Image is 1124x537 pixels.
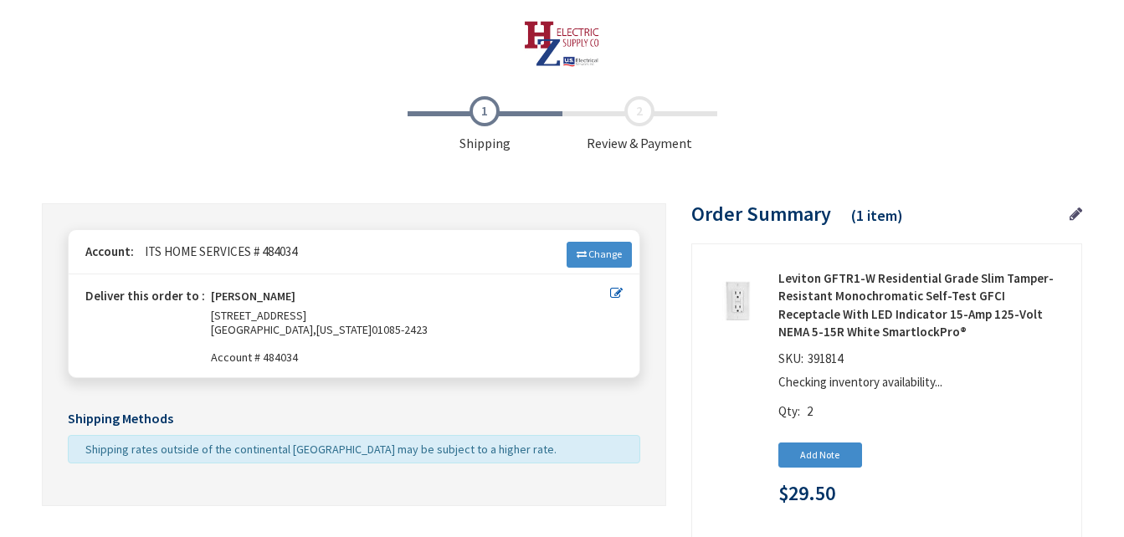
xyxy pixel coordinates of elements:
div: SKU: [778,350,847,373]
span: Account # 484034 [211,350,610,365]
span: Order Summary [691,201,831,227]
strong: Leviton GFTR1-W Residential Grade Slim Tamper-Resistant Monochromatic Self-Test GFCI Receptacle W... [778,269,1069,341]
strong: [PERSON_NAME] [211,289,295,309]
span: [GEOGRAPHIC_DATA], [211,322,316,337]
span: Shipping rates outside of the continental [GEOGRAPHIC_DATA] may be subject to a higher rate. [85,442,557,457]
strong: Account: [85,243,134,259]
a: Change [567,242,632,267]
img: HZ Electric Supply [524,21,600,67]
span: Shipping [408,96,562,153]
strong: Deliver this order to : [85,288,205,304]
span: ITS HOME SERVICES # 484034 [136,243,297,259]
img: Leviton GFTR1-W Residential Grade Slim Tamper-Resistant Monochromatic Self-Test GFCI Receptacle W... [711,276,763,328]
span: $29.50 [778,483,835,504]
p: Checking inventory availability... [778,373,1060,391]
span: 2 [807,403,813,419]
h5: Shipping Methods [68,412,640,427]
span: (1 item) [851,206,903,225]
span: Change [588,248,622,260]
span: [US_STATE] [316,322,372,337]
span: 01085-2423 [372,322,428,337]
span: Qty [778,403,798,419]
span: Review & Payment [562,96,717,153]
span: [STREET_ADDRESS] [211,308,306,323]
span: 391814 [803,350,847,366]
